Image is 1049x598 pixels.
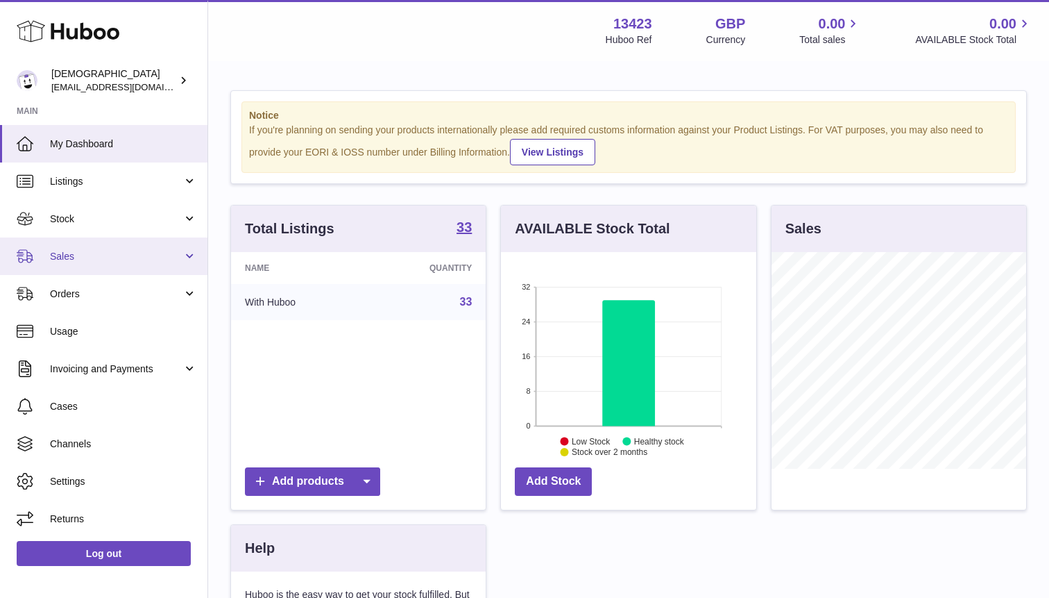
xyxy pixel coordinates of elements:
[50,513,197,526] span: Returns
[50,138,197,151] span: My Dashboard
[50,213,182,226] span: Stock
[245,219,334,238] h3: Total Listings
[50,438,197,451] span: Channels
[50,325,197,338] span: Usage
[785,219,821,238] h3: Sales
[527,387,531,395] text: 8
[457,220,472,237] a: 33
[819,15,846,33] span: 0.00
[606,33,652,47] div: Huboo Ref
[245,467,380,496] a: Add products
[51,67,176,94] div: [DEMOGRAPHIC_DATA]
[515,467,592,496] a: Add Stock
[799,33,861,47] span: Total sales
[17,541,191,566] a: Log out
[613,15,652,33] strong: 13423
[527,422,531,430] text: 0
[457,220,472,234] strong: 33
[515,219,670,238] h3: AVAILABLE Stock Total
[50,288,182,301] span: Orders
[522,283,531,291] text: 32
[50,175,182,188] span: Listings
[715,15,745,33] strong: GBP
[50,475,197,488] span: Settings
[249,109,1008,122] strong: Notice
[522,317,531,326] text: 24
[634,436,685,446] text: Healthy stock
[51,81,204,92] span: [EMAIL_ADDRESS][DOMAIN_NAME]
[572,436,611,446] text: Low Stock
[231,284,366,320] td: With Huboo
[915,33,1032,47] span: AVAILABLE Stock Total
[799,15,861,47] a: 0.00 Total sales
[50,250,182,263] span: Sales
[572,447,647,457] text: Stock over 2 months
[460,296,472,308] a: 33
[249,124,1008,165] div: If you're planning on sending your products internationally please add required customs informati...
[50,400,197,413] span: Cases
[17,70,37,91] img: olgazyuz@outlook.com
[245,539,275,558] h3: Help
[50,363,182,376] span: Invoicing and Payments
[366,252,486,284] th: Quantity
[510,139,595,165] a: View Listings
[915,15,1032,47] a: 0.00 AVAILABLE Stock Total
[231,252,366,284] th: Name
[706,33,746,47] div: Currency
[989,15,1016,33] span: 0.00
[522,352,531,360] text: 16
